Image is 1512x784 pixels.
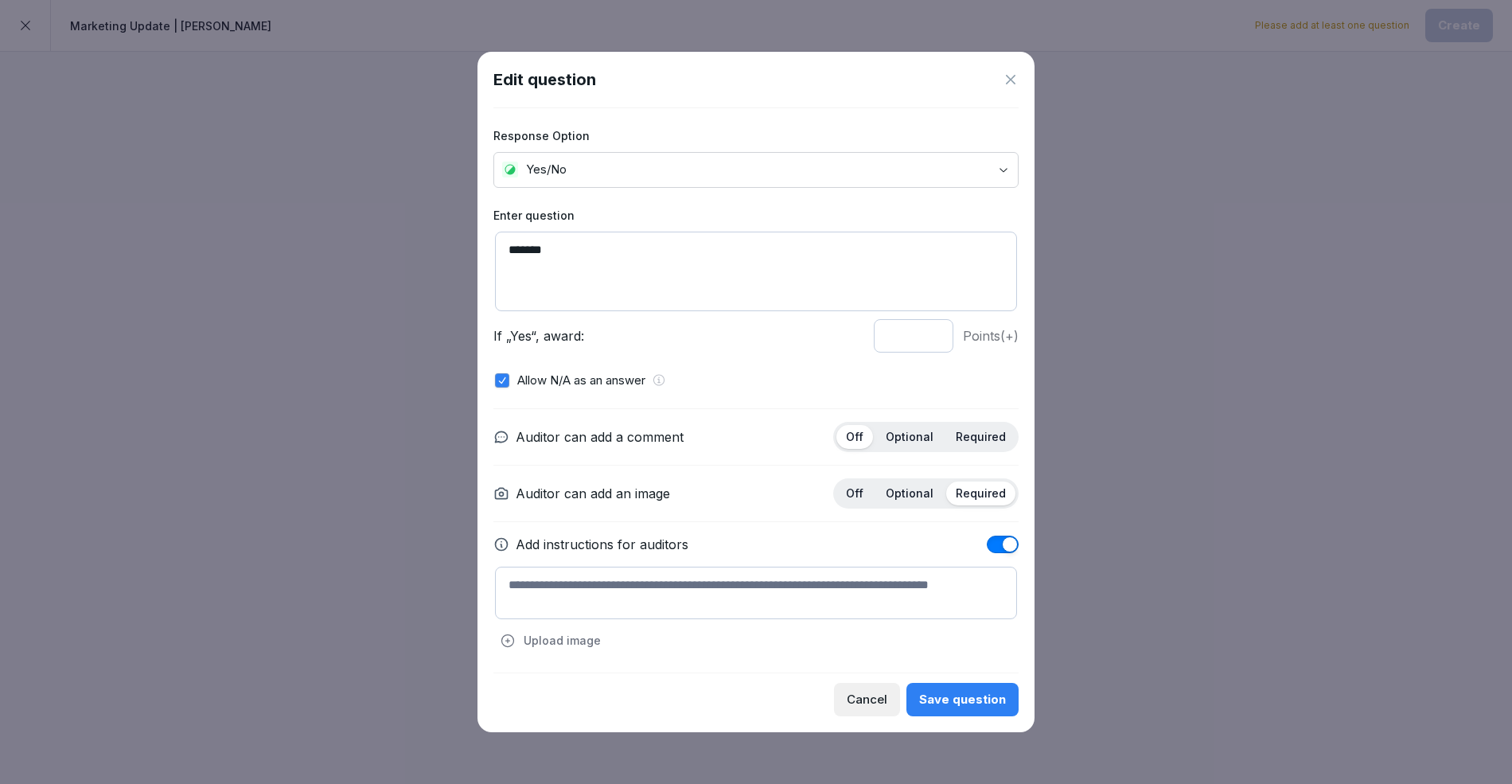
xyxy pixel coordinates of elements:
p: Upload image [524,632,601,649]
p: Allow N/A as an answer [517,372,645,390]
h1: Edit question [493,68,596,92]
div: Save question [919,691,1006,708]
button: Cancel [834,683,900,716]
p: Points (+) [963,326,1019,345]
p: Required [956,430,1006,444]
div: Cancel [847,691,887,708]
p: Off [846,430,863,444]
label: Enter question [493,207,1019,224]
label: Response Option [493,127,1019,144]
p: Auditor can add an image [516,484,670,503]
button: Save question [906,683,1019,716]
p: Optional [886,486,933,501]
p: Required [956,486,1006,501]
p: Off [846,486,863,501]
p: Auditor can add a comment [516,427,684,447]
p: Add instructions for auditors [516,535,688,554]
p: Optional [886,430,933,444]
p: If „Yes“, award: [493,326,864,345]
